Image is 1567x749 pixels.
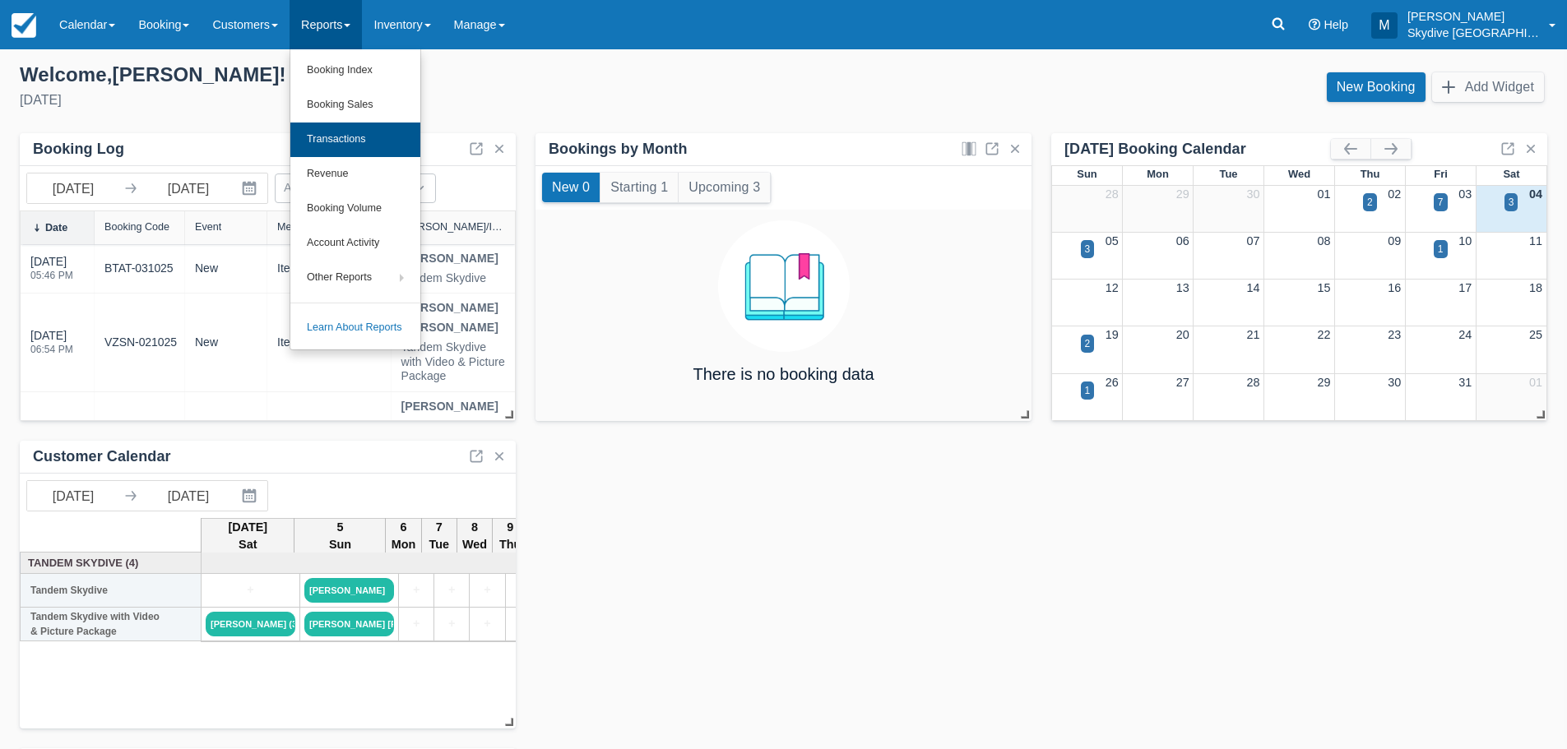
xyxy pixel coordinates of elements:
span: Mon [1147,168,1169,180]
div: [DATE] Booking Calendar [1064,140,1331,159]
div: [PERSON_NAME]/Item [401,221,506,233]
a: 11 [1529,234,1542,247]
a: + [438,581,465,599]
div: M [1371,12,1398,39]
div: Item ID: 4 [277,335,327,350]
a: Transactions [290,123,420,157]
div: 2 [1085,336,1091,351]
h4: There is no booking data [693,365,874,383]
a: + [510,615,536,633]
p: Skydive [GEOGRAPHIC_DATA] [1407,25,1539,41]
a: 16 [1388,281,1401,294]
strong: [PERSON_NAME] [PERSON_NAME] [401,400,498,432]
div: 2 [1367,195,1373,210]
a: Booking Index [290,53,420,88]
a: + [403,615,429,633]
div: Booking Log [33,140,124,159]
ul: Reports [290,49,421,350]
a: 30 [1388,376,1401,389]
div: Booking Code [104,221,169,233]
a: + [438,615,465,633]
div: Date [45,222,67,233]
a: 14 [1247,281,1260,294]
a: 28 [1247,376,1260,389]
a: + [474,581,500,599]
div: 3 [1509,195,1514,210]
div: [DATE] [30,253,73,290]
th: 8 Wed [457,518,492,554]
div: 3 [1085,242,1091,257]
a: Tandem Skydive (4) [25,555,197,571]
div: Item ID: 3 [277,261,327,276]
i: Help [1309,19,1320,30]
a: + [474,615,500,633]
a: 20 [1176,328,1189,341]
div: Customer Calendar [33,447,171,466]
a: 15 [1317,281,1330,294]
button: New 0 [542,173,600,202]
th: Tandem Skydive with Video & Picture Package [21,608,202,641]
div: Tandem Skydive with Video & Picture Package [401,340,506,384]
span: Tue [1219,168,1237,180]
input: End Date [142,173,234,203]
a: Revenue [290,157,420,192]
a: 22 [1317,328,1330,341]
a: 19 [1106,328,1119,341]
button: Upcoming 3 [679,173,770,202]
a: 01 [1317,187,1330,201]
a: 31 [1458,376,1472,389]
a: 12 [1106,281,1119,294]
a: Booking Volume [290,192,420,226]
a: New Booking [1327,72,1426,102]
a: 18 [1529,281,1542,294]
strong: [PERSON_NAME] [401,252,498,265]
a: [PERSON_NAME] [304,578,394,603]
a: 06 [1176,234,1189,247]
div: 06:54 PM [30,344,73,354]
a: + [510,581,536,599]
th: 7 Tue [421,518,457,554]
input: End Date [142,481,234,511]
a: Account Activity [290,226,420,261]
a: 02 [1388,187,1401,201]
a: Other Reports [290,261,420,295]
input: Start Date [27,173,119,203]
div: 1 [1438,242,1444,257]
input: Start Date [27,481,119,511]
th: 9 Thu [493,518,528,554]
span: Sun [1077,168,1096,180]
a: 10 [1458,234,1472,247]
div: 1 [1085,383,1091,398]
span: Fri [1434,168,1448,180]
img: checkfront-main-nav-mini-logo.png [12,13,36,38]
a: 17 [1458,281,1472,294]
a: 03 [1458,187,1472,201]
th: 6 Mon [386,518,421,554]
div: [DATE] [30,327,73,364]
a: Booking Sales [290,88,420,123]
span: Sat [1503,168,1519,180]
div: [DATE] [20,90,771,110]
th: [DATE] Sat [202,518,294,554]
a: 04 [1529,187,1542,201]
button: Starting 1 [600,173,678,202]
img: booking.png [718,220,850,352]
span: new [195,335,218,349]
a: 21 [1247,328,1260,341]
a: + [403,581,429,599]
div: 7 [1438,195,1444,210]
a: 01 [1529,376,1542,389]
a: 29 [1317,376,1330,389]
span: new [195,261,218,275]
a: 30 [1247,187,1260,201]
a: 28 [1106,187,1119,201]
p: [PERSON_NAME] [1407,8,1539,25]
a: + [206,581,295,599]
a: 25 [1529,328,1542,341]
button: Add Widget [1432,72,1544,102]
a: 27 [1176,376,1189,389]
strong: [PERSON_NAME] [PERSON_NAME] [401,301,498,334]
span: Help [1324,18,1348,31]
a: BTAT-031025 [104,260,174,277]
div: Event [195,221,221,233]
